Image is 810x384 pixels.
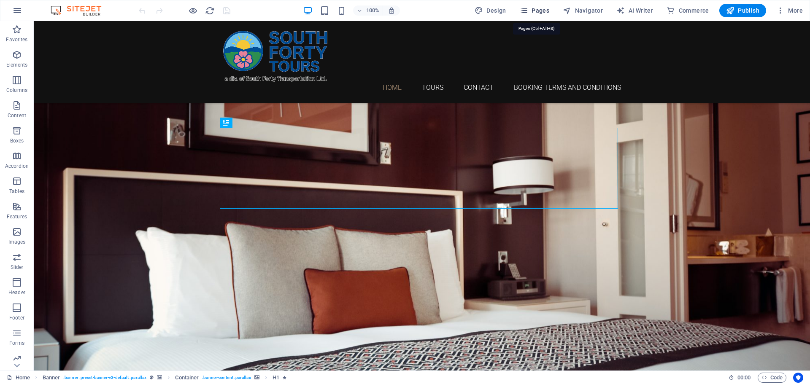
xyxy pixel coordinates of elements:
[9,340,24,346] p: Forms
[202,373,251,383] span: . banner-content .parallax
[758,373,786,383] button: Code
[8,289,25,296] p: Header
[737,373,751,383] span: 00 00
[63,373,146,383] span: . banner .preset-banner-v3-default .parallax
[793,373,803,383] button: Usercentrics
[773,4,806,17] button: More
[761,373,783,383] span: Code
[43,373,287,383] nav: breadcrumb
[5,163,29,169] p: Accordion
[175,373,199,383] span: Click to select. Double-click to edit
[10,137,24,144] p: Boxes
[6,36,27,43] p: Favorites
[729,373,751,383] h6: Session time
[273,373,279,383] span: Click to select. Double-click to edit
[9,314,24,321] p: Footer
[283,375,286,380] i: Element contains an animation
[9,188,24,195] p: Tables
[43,373,60,383] span: Click to select. Double-click to edit
[254,375,259,380] i: This element contains a background
[150,375,154,380] i: This element is a customizable preset
[8,239,26,245] p: Images
[743,374,745,381] span: :
[8,112,26,119] p: Content
[776,6,803,15] span: More
[6,87,27,94] p: Columns
[34,21,810,371] iframe: To enrich screen reader interactions, please activate Accessibility in Grammarly extension settings
[157,375,162,380] i: This element contains a background
[6,62,28,68] p: Elements
[7,373,30,383] a: Click to cancel selection. Double-click to open Pages
[11,264,24,271] p: Slider
[7,213,27,220] p: Features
